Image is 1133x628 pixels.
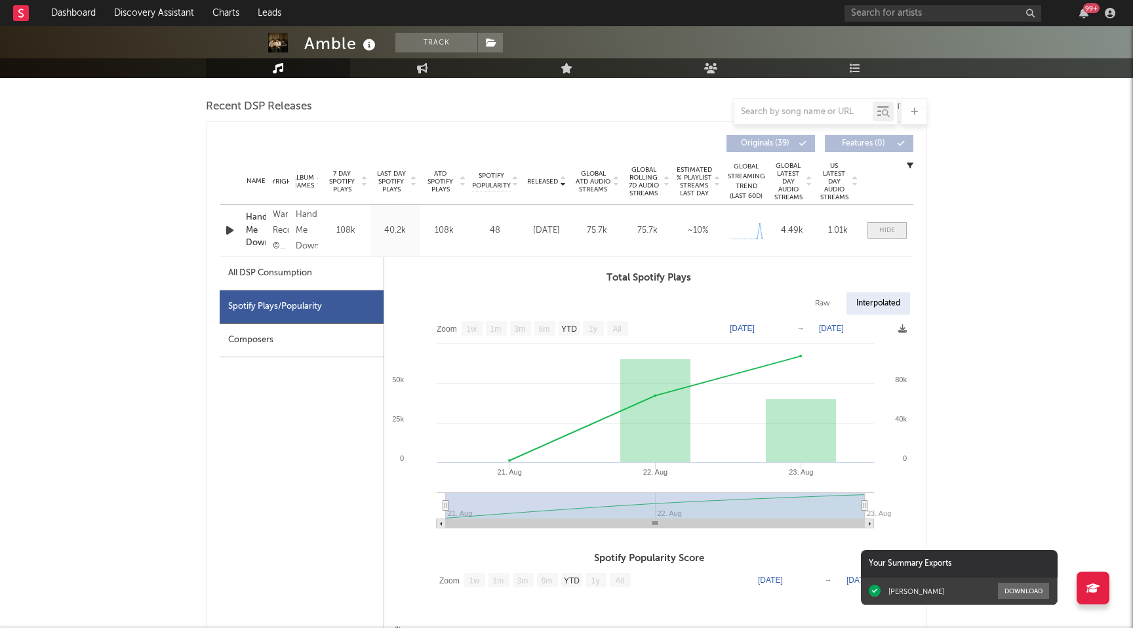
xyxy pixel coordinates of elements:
text: 23. Aug [867,509,891,517]
div: 75.7k [575,224,619,237]
text: 0 [400,454,404,462]
button: 99+ [1079,8,1088,18]
div: Amble [304,33,379,54]
span: Global ATD Audio Streams [575,170,611,193]
div: 99 + [1083,3,1100,13]
text: 1m [493,576,504,585]
text: 80k [895,376,907,383]
div: Spotify Plays/Popularity [220,290,384,324]
div: 40.2k [374,224,416,237]
input: Search by song name or URL [734,107,873,117]
div: Composers [220,324,384,357]
text: All [612,324,621,334]
div: All DSP Consumption [228,265,312,281]
div: Global Streaming Trend (Last 60D) [726,162,766,201]
text: 3m [515,324,526,334]
text: 1m [490,324,502,334]
span: ATD Spotify Plays [423,170,458,193]
text: 3m [517,576,528,585]
text: 50k [392,376,404,383]
span: Estimated % Playlist Streams Last Day [676,166,712,197]
h3: Total Spotify Plays [384,270,913,286]
text: [DATE] [819,324,844,333]
text: → [824,576,832,585]
text: 6m [539,324,550,334]
span: 7 Day Spotify Plays [325,170,359,193]
text: 25k [392,415,404,423]
div: Raw [805,292,840,315]
div: 1.01k [818,224,858,237]
text: YTD [564,576,580,585]
button: Features(0) [825,135,913,152]
div: All DSP Consumption [220,257,384,290]
text: 21. Aug [498,468,522,476]
text: 1y [591,576,600,585]
span: Originals ( 39 ) [735,140,795,147]
span: Spotify Popularity [472,171,511,191]
button: Track [395,33,477,52]
text: 0 [903,454,907,462]
div: [PERSON_NAME] [888,587,944,596]
div: 4.49k [772,224,812,237]
span: US Latest Day Audio Streams [818,162,850,201]
div: Interpolated [846,292,910,315]
span: Released [527,178,558,186]
text: 22. Aug [643,468,667,476]
a: Hand Me Downs [246,211,266,250]
h3: Spotify Popularity Score [384,551,913,566]
text: Zoom [437,324,457,334]
div: Hand Me Downs [296,207,318,254]
text: 23. Aug [789,468,813,476]
div: 75.7k [626,224,669,237]
button: Originals(39) [726,135,815,152]
text: YTD [561,324,577,334]
text: 40k [895,415,907,423]
text: [DATE] [730,324,755,333]
div: Name [246,176,266,186]
text: All [615,576,624,585]
div: 108k [325,224,367,237]
span: Album Names [292,174,314,189]
div: Your Summary Exports [861,550,1058,578]
button: Download [998,583,1049,599]
text: 6m [542,576,553,585]
text: 1w [469,576,480,585]
div: 48 [472,224,518,237]
span: Last Day Spotify Plays [374,170,408,193]
text: [DATE] [758,576,783,585]
span: Copyright [258,178,296,186]
text: 1y [589,324,597,334]
text: → [797,324,805,333]
span: Global Latest Day Audio Streams [772,162,804,201]
input: Search for artists [845,5,1041,22]
div: [DATE] [525,224,568,237]
text: [DATE] [846,576,871,585]
span: Global Rolling 7D Audio Streams [626,166,662,197]
div: ~ 10 % [676,224,720,237]
div: Warner Records, © 2025 Warner Records Inc., under exclusive license from Amble Music Limited [273,207,289,254]
div: 108k [423,224,466,237]
text: 1w [467,324,477,334]
span: Features ( 0 ) [833,140,894,147]
text: Zoom [439,576,460,585]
